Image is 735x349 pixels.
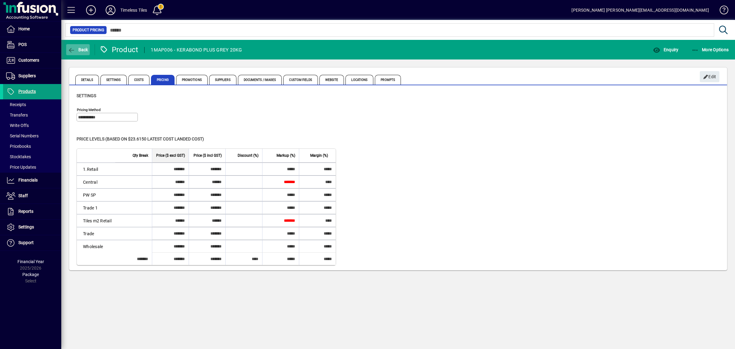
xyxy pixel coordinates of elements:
[703,72,716,82] span: Edit
[18,240,34,245] span: Support
[77,201,115,214] td: Trade 1
[18,89,36,94] span: Products
[6,165,36,170] span: Price Updates
[283,75,318,85] span: Custom Fields
[61,44,95,55] app-page-header-button: Back
[77,163,115,175] td: 1.Retail
[277,152,295,159] span: Markup (%)
[18,58,39,63] span: Customers
[18,224,34,229] span: Settings
[345,75,373,85] span: Locations
[151,45,242,55] div: 1MAP006 - KERABOND PLUS GREY 20KG
[6,123,29,128] span: Write Offs
[692,47,729,52] span: More Options
[690,44,730,55] button: More Options
[77,240,115,253] td: Wholesale
[77,136,204,141] span: Price levels (based on $23.6150 Latest cost landed cost)
[133,152,148,159] span: Qty Break
[700,71,719,82] button: Edit
[3,162,61,172] a: Price Updates
[3,151,61,162] a: Stocktakes
[3,141,61,151] a: Pricebooks
[209,75,236,85] span: Suppliers
[18,42,27,47] span: POS
[120,5,147,15] div: Timeless Tiles
[77,188,115,201] td: PW SP
[319,75,344,85] span: Website
[3,173,61,188] a: Financials
[77,93,96,98] span: Settings
[77,214,115,227] td: Tiles m2 Retail
[176,75,208,85] span: Promotions
[6,133,39,138] span: Serial Numbers
[3,37,61,52] a: POS
[3,131,61,141] a: Serial Numbers
[68,47,88,52] span: Back
[128,75,150,85] span: Costs
[3,21,61,37] a: Home
[101,5,120,16] button: Profile
[18,193,28,198] span: Staff
[375,75,401,85] span: Prompts
[3,235,61,251] a: Support
[156,152,185,159] span: Price ($ excl GST)
[81,5,101,16] button: Add
[75,75,99,85] span: Details
[715,1,727,21] a: Knowledge Base
[3,188,61,204] a: Staff
[238,75,282,85] span: Documents / Images
[17,259,44,264] span: Financial Year
[6,144,31,149] span: Pricebooks
[571,5,709,15] div: [PERSON_NAME] [PERSON_NAME][EMAIL_ADDRESS][DOMAIN_NAME]
[6,113,28,117] span: Transfers
[77,108,101,112] mat-label: Pricing method
[3,99,61,110] a: Receipts
[6,154,31,159] span: Stocktakes
[18,26,30,31] span: Home
[100,75,127,85] span: Settings
[3,68,61,84] a: Suppliers
[238,152,258,159] span: Discount (%)
[151,75,175,85] span: Pricing
[18,73,36,78] span: Suppliers
[3,120,61,131] a: Write Offs
[3,220,61,235] a: Settings
[6,102,26,107] span: Receipts
[22,272,39,277] span: Package
[66,44,90,55] button: Back
[73,27,104,33] span: Product Pricing
[3,204,61,219] a: Reports
[3,53,61,68] a: Customers
[653,47,678,52] span: Enquiry
[77,175,115,188] td: Central
[77,227,115,240] td: Trade
[651,44,680,55] button: Enquiry
[18,209,33,214] span: Reports
[100,45,138,55] div: Product
[194,152,222,159] span: Price ($ incl GST)
[3,110,61,120] a: Transfers
[310,152,328,159] span: Margin (%)
[18,178,38,182] span: Financials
